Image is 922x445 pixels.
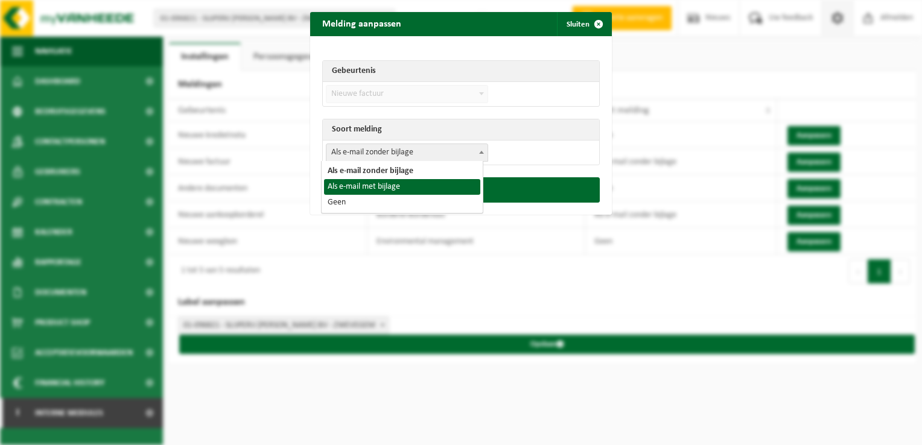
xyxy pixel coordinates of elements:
[310,12,413,35] h2: Melding aanpassen
[323,119,599,140] th: Soort melding
[557,12,611,36] button: Sluiten
[323,61,599,82] th: Gebeurtenis
[324,163,480,179] li: Als e-mail zonder bijlage
[324,179,480,195] li: Als e-mail met bijlage
[326,144,488,162] span: Als e-mail zonder bijlage
[326,86,488,103] span: Nieuwe factuur
[326,85,488,103] span: Nieuwe factuur
[324,195,480,210] li: Geen
[326,144,488,161] span: Als e-mail zonder bijlage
